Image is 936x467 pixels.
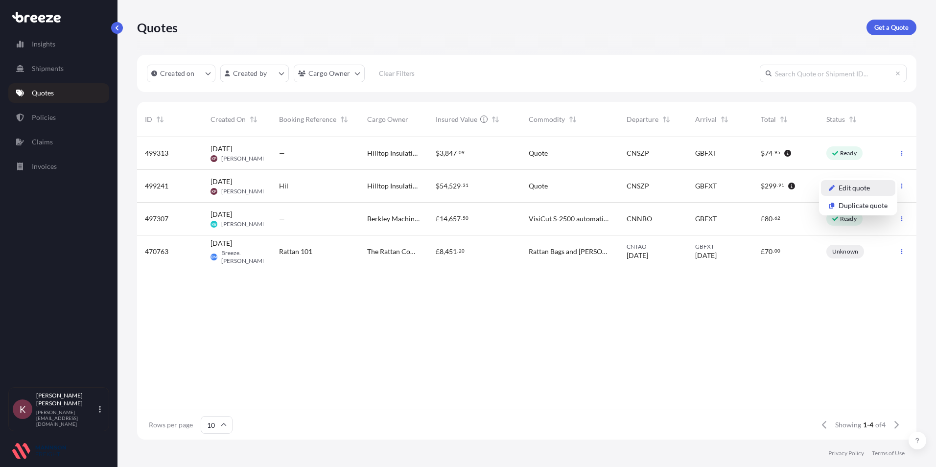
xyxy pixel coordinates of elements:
p: Get a Quote [874,23,909,32]
p: Quotes [137,20,178,35]
div: Actions [819,178,897,215]
a: Edit quote [821,180,895,196]
p: Edit quote [839,183,870,193]
a: Duplicate quote [821,198,895,213]
p: Duplicate quote [839,201,888,210]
